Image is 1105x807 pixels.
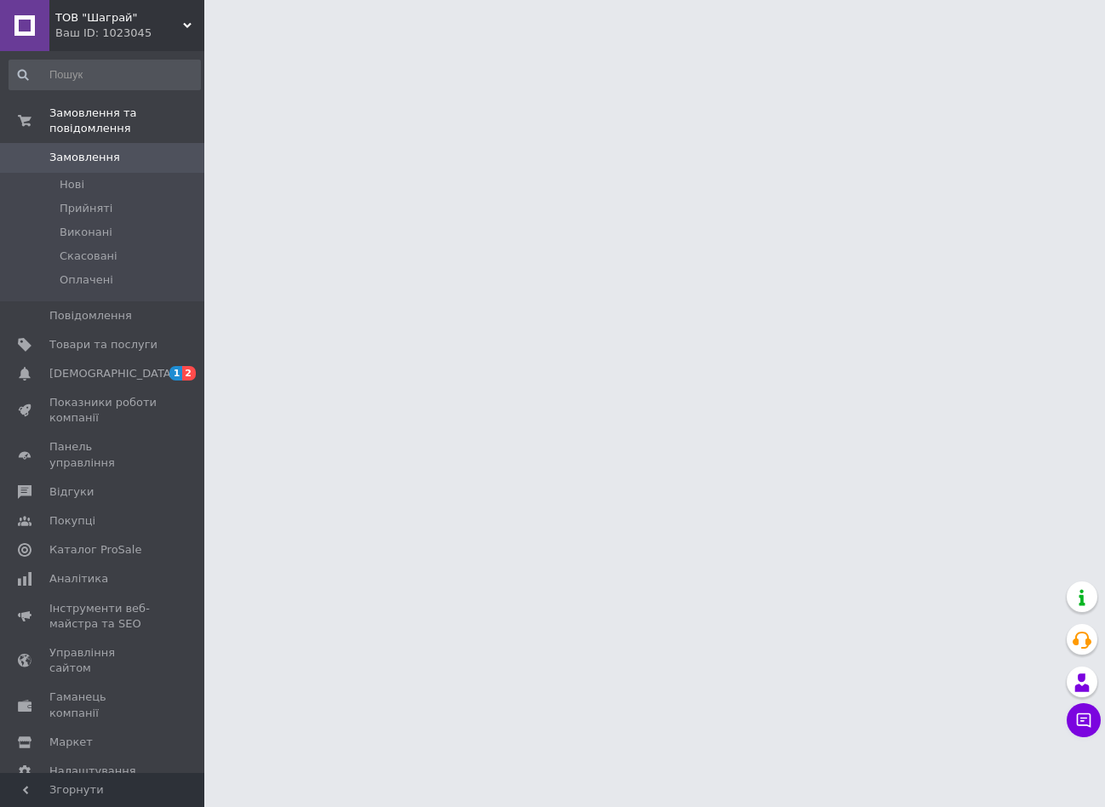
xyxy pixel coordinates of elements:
span: Замовлення та повідомлення [49,106,204,136]
span: Виконані [60,225,112,240]
span: Управління сайтом [49,645,157,676]
span: Оплачені [60,272,113,288]
input: Пошук [9,60,201,90]
span: 1 [169,366,183,381]
span: Повідомлення [49,308,132,323]
span: Показники роботи компанії [49,395,157,426]
span: Замовлення [49,150,120,165]
span: Маркет [49,735,93,750]
span: Товари та послуги [49,337,157,352]
span: ТОВ "Шаграй" [55,10,183,26]
span: Скасовані [60,249,117,264]
span: Прийняті [60,201,112,216]
span: Відгуки [49,484,94,500]
div: Ваш ID: 1023045 [55,26,204,41]
span: Інструменти веб-майстра та SEO [49,601,157,632]
button: Чат з покупцем [1067,703,1101,737]
span: Гаманець компанії [49,690,157,720]
span: Нові [60,177,84,192]
span: 2 [182,366,196,381]
span: Покупці [49,513,95,529]
span: Налаштування [49,764,136,779]
span: [DEMOGRAPHIC_DATA] [49,366,175,381]
span: Каталог ProSale [49,542,141,558]
span: Панель управління [49,439,157,470]
span: Аналітика [49,571,108,587]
